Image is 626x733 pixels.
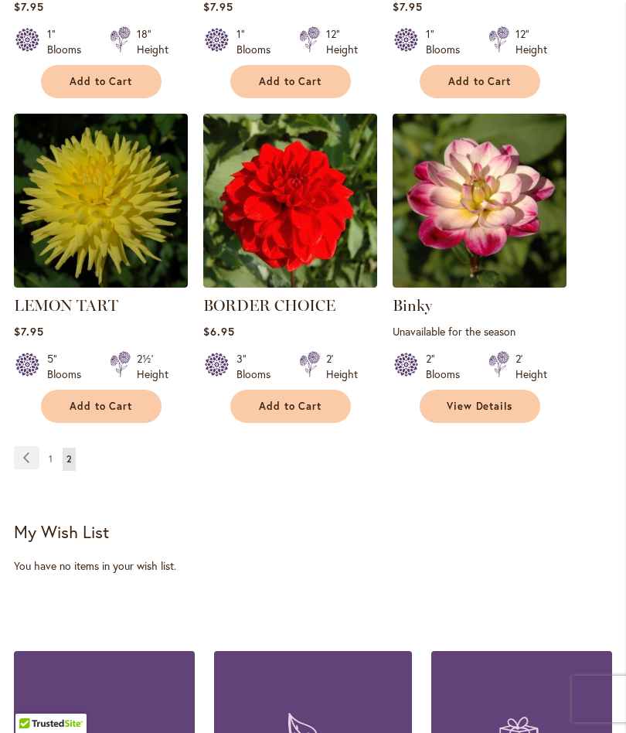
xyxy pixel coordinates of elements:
a: Binky [393,276,566,291]
img: BORDER CHOICE [203,114,377,288]
img: Binky [393,114,566,288]
a: BORDER CHOICE [203,276,377,291]
a: Binky [393,296,432,315]
span: $7.95 [14,324,44,339]
div: 12" Height [326,26,358,57]
img: LEMON TART [14,114,188,288]
div: 12" Height [515,26,547,57]
a: LEMON TART [14,276,188,291]
span: Add to Cart [259,400,322,413]
div: 18" Height [137,26,168,57]
iframe: Launch Accessibility Center [12,678,55,721]
a: 1 [45,448,56,471]
button: Add to Cart [41,65,162,98]
div: 1" Blooms [236,26,281,57]
a: View Details [420,390,540,423]
div: 3" Blooms [236,351,281,382]
span: Add to Cart [259,75,322,88]
div: 2' Height [326,351,358,382]
strong: My Wish List [14,520,109,543]
div: 2" Blooms [426,351,470,382]
button: Add to Cart [230,390,351,423]
span: Add to Cart [448,75,512,88]
span: $6.95 [203,324,235,339]
div: 1" Blooms [47,26,91,57]
button: Add to Cart [230,65,351,98]
span: Add to Cart [70,400,133,413]
span: View Details [447,400,513,413]
div: 2' Height [515,351,547,382]
div: You have no items in your wish list. [14,558,612,574]
div: 2½' Height [137,351,168,382]
a: LEMON TART [14,296,118,315]
button: Add to Cart [420,65,540,98]
div: 1" Blooms [426,26,470,57]
div: 5" Blooms [47,351,91,382]
p: Unavailable for the season [393,324,566,339]
span: 2 [66,453,72,465]
a: BORDER CHOICE [203,296,335,315]
span: 1 [49,453,53,465]
button: Add to Cart [41,390,162,423]
span: Add to Cart [70,75,133,88]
